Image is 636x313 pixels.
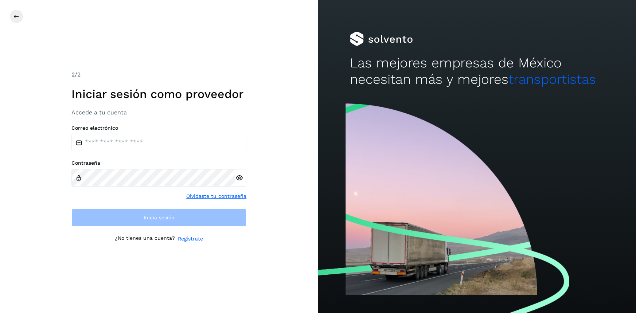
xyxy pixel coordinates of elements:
[71,70,246,79] div: /2
[71,109,246,116] h3: Accede a tu cuenta
[186,192,246,200] a: Olvidaste tu contraseña
[71,87,246,101] h1: Iniciar sesión como proveedor
[508,71,596,87] span: transportistas
[350,55,604,87] h2: Las mejores empresas de México necesitan más y mejores
[71,71,75,78] span: 2
[115,235,175,243] p: ¿No tienes una cuenta?
[71,209,246,226] button: Inicia sesión
[178,235,203,243] a: Regístrate
[71,160,246,166] label: Contraseña
[144,215,175,220] span: Inicia sesión
[71,125,246,131] label: Correo electrónico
